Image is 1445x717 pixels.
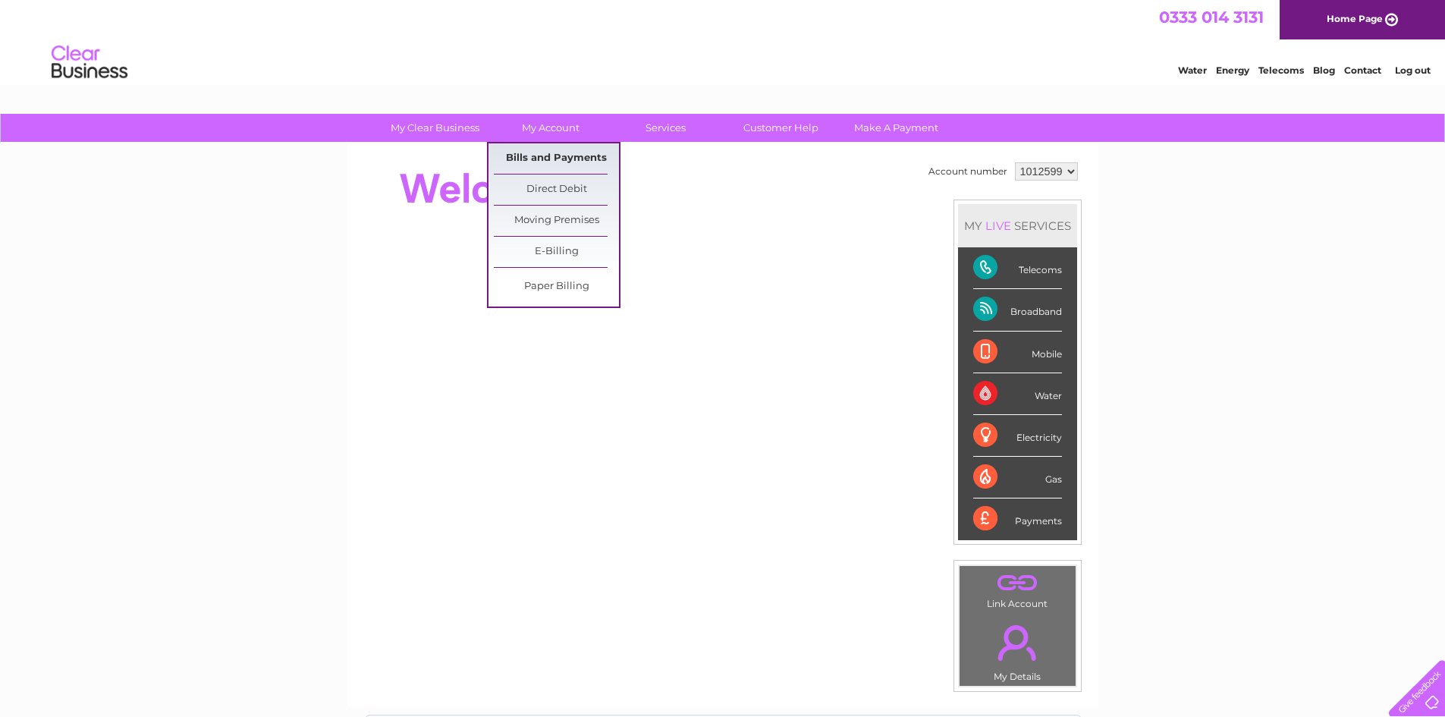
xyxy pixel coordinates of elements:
[1216,64,1249,76] a: Energy
[365,8,1082,74] div: Clear Business is a trading name of Verastar Limited (registered in [GEOGRAPHIC_DATA] No. 3667643...
[973,247,1062,289] div: Telecoms
[958,204,1077,247] div: MY SERVICES
[959,612,1076,687] td: My Details
[718,114,843,142] a: Customer Help
[494,175,619,205] a: Direct Debit
[1178,64,1207,76] a: Water
[973,373,1062,415] div: Water
[834,114,959,142] a: Make A Payment
[51,39,128,86] img: logo.png
[603,114,728,142] a: Services
[1258,64,1304,76] a: Telecoms
[1313,64,1335,76] a: Blog
[925,159,1011,184] td: Account number
[973,332,1062,373] div: Mobile
[1395,64,1431,76] a: Log out
[494,206,619,236] a: Moving Premises
[982,219,1014,233] div: LIVE
[494,143,619,174] a: Bills and Payments
[1344,64,1381,76] a: Contact
[494,272,619,302] a: Paper Billing
[973,498,1062,539] div: Payments
[488,114,613,142] a: My Account
[963,570,1072,596] a: .
[959,565,1076,613] td: Link Account
[973,289,1062,331] div: Broadband
[973,415,1062,457] div: Electricity
[973,457,1062,498] div: Gas
[1159,8,1264,27] a: 0333 014 3131
[963,616,1072,669] a: .
[372,114,498,142] a: My Clear Business
[494,237,619,267] a: E-Billing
